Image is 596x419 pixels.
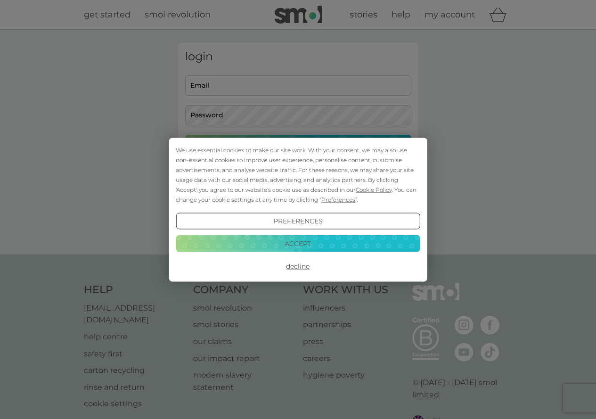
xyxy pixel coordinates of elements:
[176,258,420,275] button: Decline
[176,145,420,204] div: We use essential cookies to make our site work. With your consent, we may also use non-essential ...
[176,235,420,252] button: Accept
[321,196,355,203] span: Preferences
[176,213,420,230] button: Preferences
[356,186,392,193] span: Cookie Policy
[169,138,427,281] div: Cookie Consent Prompt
